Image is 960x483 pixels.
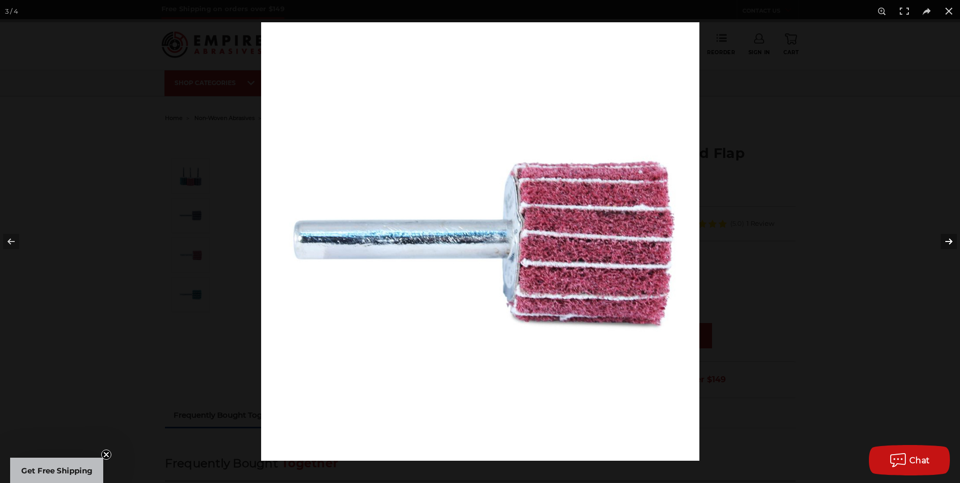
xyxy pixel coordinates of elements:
[925,216,960,267] button: Next (arrow right)
[909,456,930,465] span: Chat
[21,466,93,475] span: Get Free Shipping
[261,22,699,461] img: IMG_3607__85459.1570196627.jpg
[10,458,103,483] div: Get Free ShippingClose teaser
[101,450,111,460] button: Close teaser
[869,445,950,475] button: Chat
